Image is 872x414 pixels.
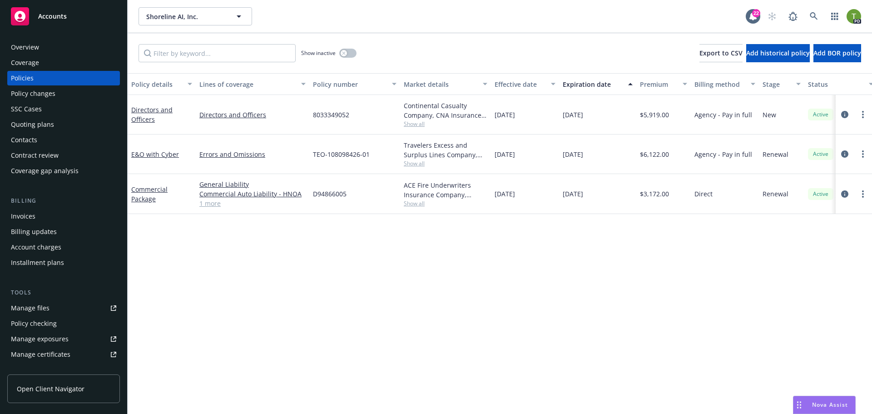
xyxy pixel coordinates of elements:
a: Report a Bug [784,7,802,25]
span: Show all [404,160,487,167]
a: Installment plans [7,255,120,270]
button: Billing method [691,73,759,95]
div: Stage [763,80,791,89]
div: Billing updates [11,224,57,239]
span: Active [812,150,830,158]
a: Search [805,7,823,25]
div: Premium [640,80,677,89]
a: Coverage gap analysis [7,164,120,178]
button: Premium [636,73,691,95]
a: Account charges [7,240,120,254]
span: Add BOR policy [813,49,861,57]
div: Billing [7,196,120,205]
a: Policy changes [7,86,120,101]
span: Active [812,110,830,119]
span: [DATE] [563,189,583,199]
span: TEO-108098426-01 [313,150,370,159]
div: Status [808,80,863,89]
span: [DATE] [495,110,515,120]
div: SSC Cases [11,102,42,116]
div: Expiration date [563,80,623,89]
div: Effective date [495,80,545,89]
span: 8033349052 [313,110,349,120]
div: Policy details [131,80,182,89]
div: Coverage [11,55,39,70]
a: Directors and Officers [131,105,173,124]
a: Contacts [7,133,120,147]
div: Policy checking [11,316,57,331]
div: Quoting plans [11,117,54,132]
a: 1 more [199,199,306,208]
div: Coverage gap analysis [11,164,79,178]
span: Agency - Pay in full [694,110,752,120]
img: photo [847,9,861,24]
a: Policy checking [7,316,120,331]
button: Policy details [128,73,196,95]
button: Add BOR policy [813,44,861,62]
span: Add historical policy [746,49,810,57]
a: Start snowing [763,7,781,25]
div: Policy number [313,80,386,89]
button: Effective date [491,73,559,95]
div: Manage files [11,301,50,315]
a: Accounts [7,4,120,29]
a: more [857,109,868,120]
span: Show all [404,120,487,128]
button: Stage [759,73,804,95]
a: General Liability [199,180,306,189]
a: E&O with Cyber [131,150,179,159]
span: Show all [404,200,487,207]
button: Expiration date [559,73,636,95]
div: Invoices [11,209,35,224]
a: Overview [7,40,120,55]
span: Direct [694,189,713,199]
div: Overview [11,40,39,55]
a: Billing updates [7,224,120,239]
span: Active [812,190,830,198]
a: circleInformation [839,149,850,160]
div: Drag to move [793,396,805,414]
span: New [763,110,776,120]
div: Manage BORs [11,363,54,377]
div: Manage certificates [11,347,70,362]
div: Contract review [11,148,59,163]
a: SSC Cases [7,102,120,116]
span: Shoreline AI, Inc. [146,12,225,21]
span: [DATE] [495,189,515,199]
div: ACE Fire Underwriters Insurance Company, Chubb Group [404,180,487,200]
span: $6,122.00 [640,150,669,159]
span: $5,919.00 [640,110,669,120]
span: [DATE] [563,110,583,120]
span: Renewal [763,150,788,159]
a: Manage certificates [7,347,120,362]
span: [DATE] [563,150,583,159]
span: Renewal [763,189,788,199]
a: Manage exposures [7,332,120,346]
a: more [857,189,868,200]
button: Lines of coverage [196,73,309,95]
span: D94866005 [313,189,347,199]
a: Errors and Omissions [199,150,306,159]
a: more [857,149,868,160]
a: Policies [7,71,120,85]
span: Agency - Pay in full [694,150,752,159]
input: Filter by keyword... [139,44,296,62]
a: circleInformation [839,109,850,120]
a: Directors and Officers [199,110,306,120]
span: Export to CSV [699,49,743,57]
span: Accounts [38,13,67,20]
div: Installment plans [11,255,64,270]
button: Policy number [309,73,400,95]
div: Tools [7,288,120,297]
span: [DATE] [495,150,515,159]
div: Lines of coverage [199,80,296,89]
a: Invoices [7,209,120,224]
div: Billing method [694,80,745,89]
div: Policy changes [11,86,55,101]
div: Market details [404,80,477,89]
button: Nova Assist [793,396,856,414]
span: Nova Assist [812,401,848,409]
button: Add historical policy [746,44,810,62]
a: Switch app [826,7,844,25]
